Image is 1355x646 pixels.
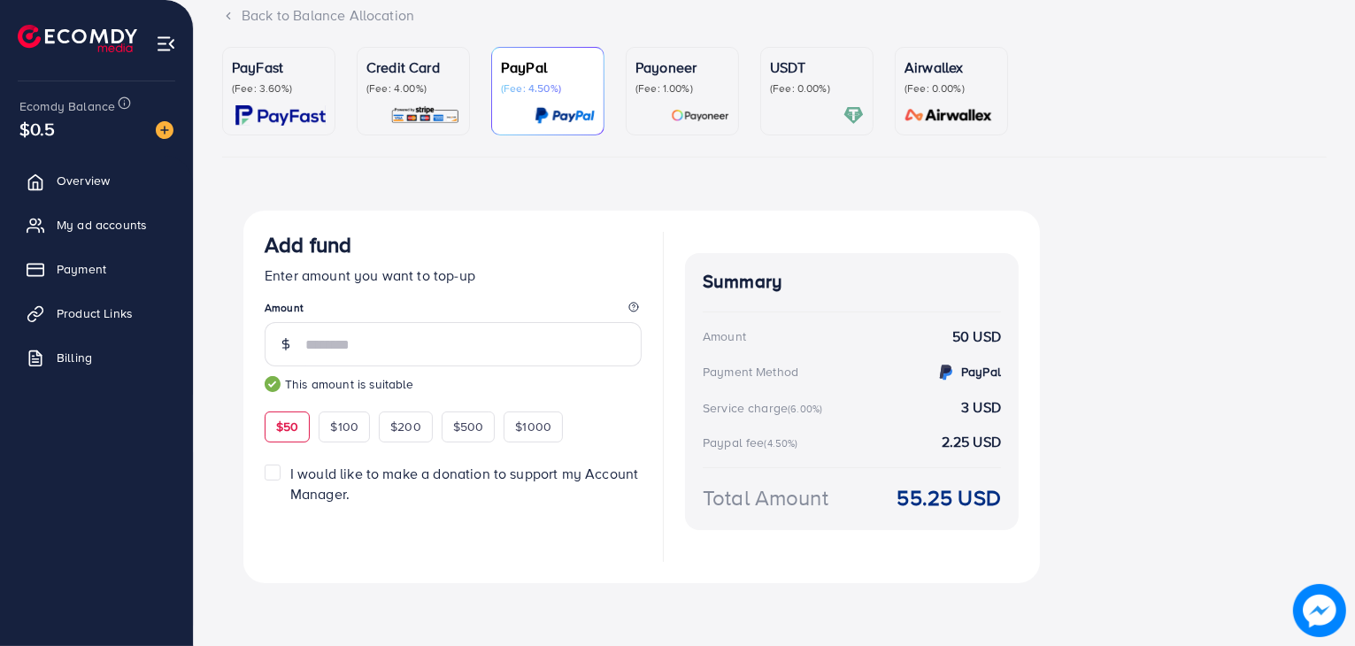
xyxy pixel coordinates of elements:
[899,105,998,126] img: card
[57,260,106,278] span: Payment
[703,434,804,451] div: Paypal fee
[19,116,56,142] span: $0.5
[265,376,281,392] img: guide
[703,271,1001,293] h4: Summary
[13,296,180,331] a: Product Links
[156,121,173,139] img: image
[13,207,180,242] a: My ad accounts
[57,304,133,322] span: Product Links
[465,526,642,557] iframe: PayPal
[276,418,298,435] span: $50
[265,375,642,393] small: This amount is suitable
[905,57,998,78] p: Airwallex
[330,418,358,435] span: $100
[961,397,1001,418] strong: 3 USD
[961,363,1001,381] strong: PayPal
[952,327,1001,347] strong: 50 USD
[635,81,729,96] p: (Fee: 1.00%)
[235,105,326,126] img: card
[13,340,180,375] a: Billing
[942,432,1001,452] strong: 2.25 USD
[390,105,460,126] img: card
[57,172,110,189] span: Overview
[265,300,642,322] legend: Amount
[535,105,595,126] img: card
[703,363,798,381] div: Payment Method
[366,57,460,78] p: Credit Card
[57,216,147,234] span: My ad accounts
[232,81,326,96] p: (Fee: 3.60%)
[265,265,642,286] p: Enter amount you want to top-up
[703,482,828,513] div: Total Amount
[671,105,729,126] img: card
[13,251,180,287] a: Payment
[453,418,484,435] span: $500
[366,81,460,96] p: (Fee: 4.00%)
[703,327,746,345] div: Amount
[935,362,957,383] img: credit
[843,105,864,126] img: card
[905,81,998,96] p: (Fee: 0.00%)
[290,464,638,504] span: I would like to make a donation to support my Account Manager.
[18,25,137,52] img: logo
[770,81,864,96] p: (Fee: 0.00%)
[265,232,351,258] h3: Add fund
[770,57,864,78] p: USDT
[501,81,595,96] p: (Fee: 4.50%)
[13,163,180,198] a: Overview
[501,57,595,78] p: PayPal
[232,57,326,78] p: PayFast
[390,418,421,435] span: $200
[1293,584,1346,637] img: image
[515,418,551,435] span: $1000
[222,5,1327,26] div: Back to Balance Allocation
[19,97,115,115] span: Ecomdy Balance
[788,402,822,416] small: (6.00%)
[765,436,798,450] small: (4.50%)
[703,399,828,417] div: Service charge
[156,34,176,54] img: menu
[635,57,729,78] p: Payoneer
[897,482,1001,513] strong: 55.25 USD
[57,349,92,366] span: Billing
